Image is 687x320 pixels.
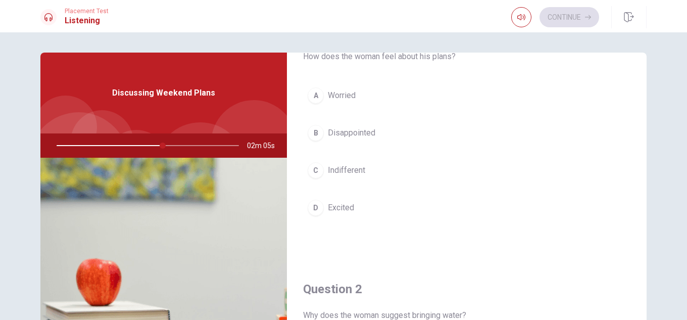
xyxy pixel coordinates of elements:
[65,8,109,15] span: Placement Test
[65,15,109,27] h1: Listening
[303,51,630,63] span: How does the woman feel about his plans?
[308,87,324,104] div: A
[308,162,324,178] div: C
[303,83,630,108] button: AWorried
[303,281,630,297] h4: Question 2
[303,158,630,183] button: CIndifferent
[247,133,283,158] span: 02m 05s
[328,127,375,139] span: Disappointed
[303,195,630,220] button: DExcited
[308,125,324,141] div: B
[328,89,356,102] span: Worried
[328,202,354,214] span: Excited
[112,87,215,99] span: Discussing Weekend Plans
[328,164,365,176] span: Indifferent
[303,120,630,146] button: BDisappointed
[308,200,324,216] div: D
